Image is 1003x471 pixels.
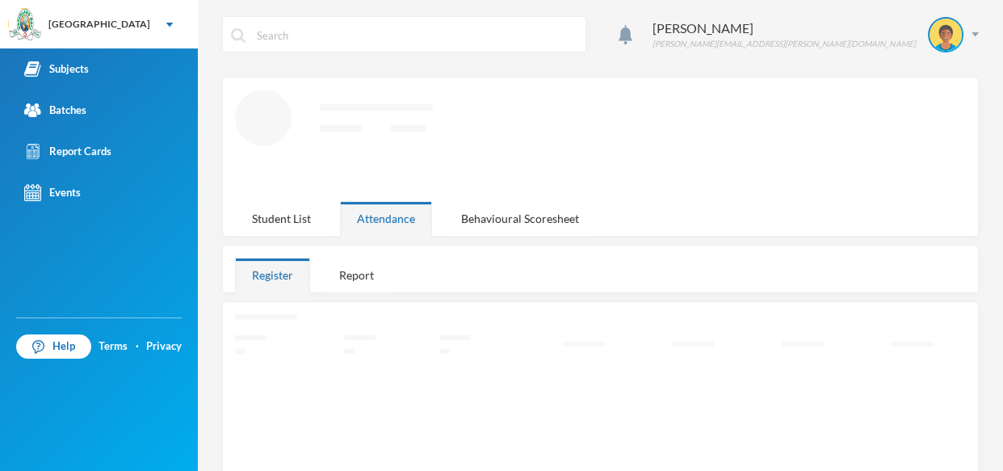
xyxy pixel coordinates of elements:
div: [GEOGRAPHIC_DATA] [48,17,150,32]
div: Events [24,184,81,201]
div: Batches [24,102,86,119]
div: [PERSON_NAME] [653,19,916,38]
a: Terms [99,339,128,355]
div: Subjects [24,61,89,78]
svg: Loading interface... [235,90,942,189]
img: STUDENT [930,19,962,51]
img: logo [9,9,41,41]
img: search [231,28,246,43]
div: Attendance [340,201,432,236]
div: Report Cards [24,143,111,160]
div: · [136,339,139,355]
a: Privacy [146,339,182,355]
input: Search [255,17,577,53]
div: [PERSON_NAME][EMAIL_ADDRESS][PERSON_NAME][DOMAIN_NAME] [653,38,916,50]
div: Student List [235,201,328,236]
a: Help [16,334,91,359]
div: Register [235,258,310,292]
div: Report [322,258,391,292]
div: Behavioural Scoresheet [444,201,596,236]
